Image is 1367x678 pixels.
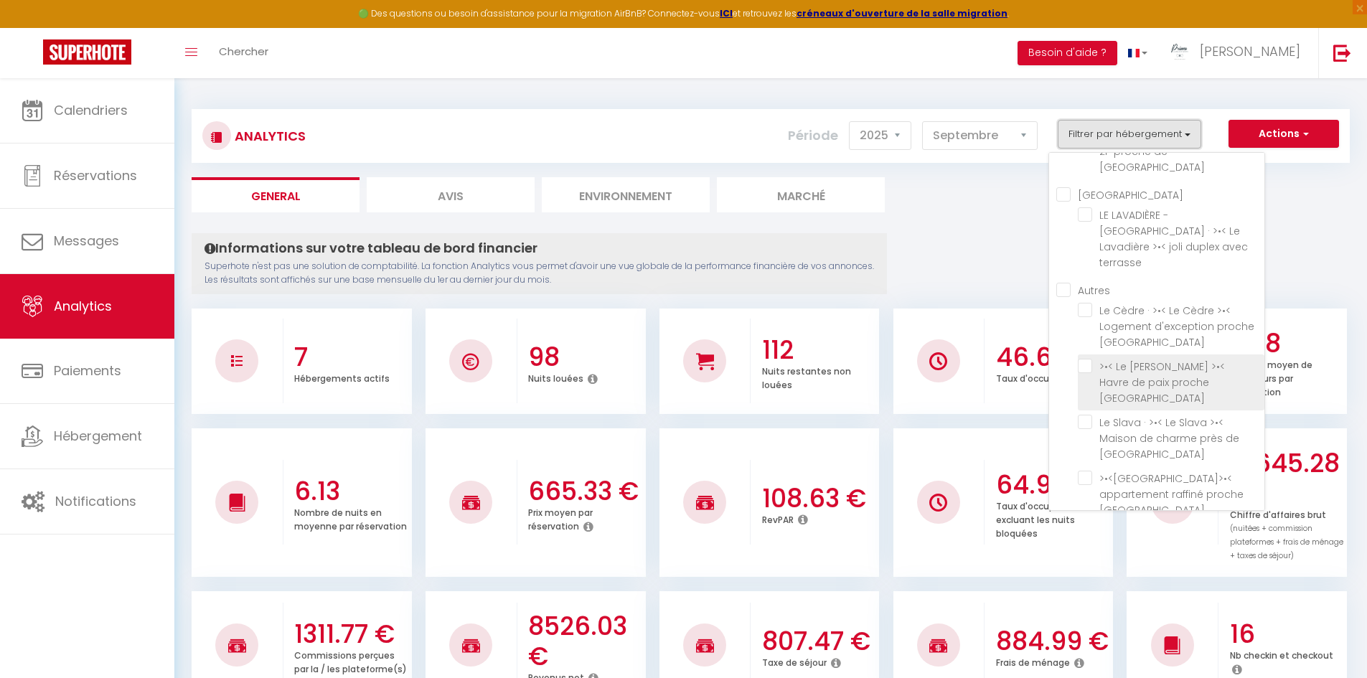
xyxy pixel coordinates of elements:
[1230,448,1344,509] h3: 10645.28 €
[1230,506,1343,562] p: Chiffre d'affaires brut
[55,492,136,510] span: Notifications
[996,626,1110,656] h3: 884.99 €
[996,470,1110,500] h3: 64.90 %
[720,7,733,19] a: ICI
[762,484,876,514] h3: 108.63 €
[762,335,876,365] h3: 112
[1230,329,1344,359] h3: 2.38
[762,654,827,669] p: Taxe de séjour
[1099,303,1254,349] span: Le Cèdre · >•< Le Cèdre >•< Logement d'exception proche [GEOGRAPHIC_DATA]
[1333,44,1351,62] img: logout
[996,654,1070,669] p: Frais de ménage
[1230,646,1333,661] p: Nb checkin et checkout
[542,177,710,212] li: Environnement
[528,611,642,672] h3: 8526.03 €
[43,39,131,65] img: Super Booking
[1229,120,1339,149] button: Actions
[929,494,947,512] img: NO IMAGE
[1158,28,1318,78] a: ... [PERSON_NAME]
[294,369,390,385] p: Hébergements actifs
[294,476,408,507] h3: 6.13
[1230,619,1344,649] h3: 16
[219,44,268,59] span: Chercher
[1099,415,1239,461] span: Le Slava · >•< Le Slava >•< Maison de charme près de [GEOGRAPHIC_DATA]
[294,342,408,372] h3: 7
[528,504,593,532] p: Prix moyen par réservation
[797,7,1007,19] a: créneaux d'ouverture de la salle migration
[1169,41,1190,62] img: ...
[192,177,360,212] li: General
[762,626,876,656] h3: 807.47 €
[294,619,408,649] h3: 1311.77 €
[528,476,642,507] h3: 665.33 €
[1099,208,1248,270] span: LE LAVADIÈRE - [GEOGRAPHIC_DATA] · >•< Le Lavadière >•< joli duplex avec terrasse
[294,646,407,675] p: Commissions perçues par la / les plateforme(s)
[54,427,142,445] span: Hébergement
[1018,41,1117,65] button: Besoin d'aide ?
[1230,523,1343,561] span: (nuitées + commission plateformes + frais de ménage + taxes de séjour)
[54,166,137,184] span: Réservations
[996,342,1110,372] h3: 46.67 %
[54,362,121,380] span: Paiements
[367,177,535,212] li: Avis
[1058,120,1201,149] button: Filtrer par hébergement
[717,177,885,212] li: Marché
[762,362,851,391] p: Nuits restantes non louées
[528,342,642,372] h3: 98
[231,120,306,152] h3: Analytics
[1099,471,1244,517] span: >•<[GEOGRAPHIC_DATA]>•< appartement raffiné proche [GEOGRAPHIC_DATA]
[54,232,119,250] span: Messages
[788,120,838,151] label: Période
[996,497,1092,540] p: Taux d'occupation en excluant les nuits bloquées
[54,297,112,315] span: Analytics
[1200,42,1300,60] span: [PERSON_NAME]
[54,101,128,119] span: Calendriers
[996,369,1079,385] p: Taux d'occupation
[1099,359,1225,405] span: >•< Le [PERSON_NAME] >•< Havre de paix proche [GEOGRAPHIC_DATA]
[205,240,874,256] h4: Informations sur votre tableau de bord financier
[528,369,583,385] p: Nuits louées
[762,511,794,526] p: RevPAR
[294,504,407,532] p: Nombre de nuits en moyenne par réservation
[231,355,243,367] img: NO IMAGE
[205,260,874,287] p: Superhote n'est pas une solution de comptabilité. La fonction Analytics vous permet d'avoir une v...
[1230,356,1312,398] p: Nombre moyen de voyageurs par réservation
[11,6,55,49] button: Ouvrir le widget de chat LiveChat
[208,28,279,78] a: Chercher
